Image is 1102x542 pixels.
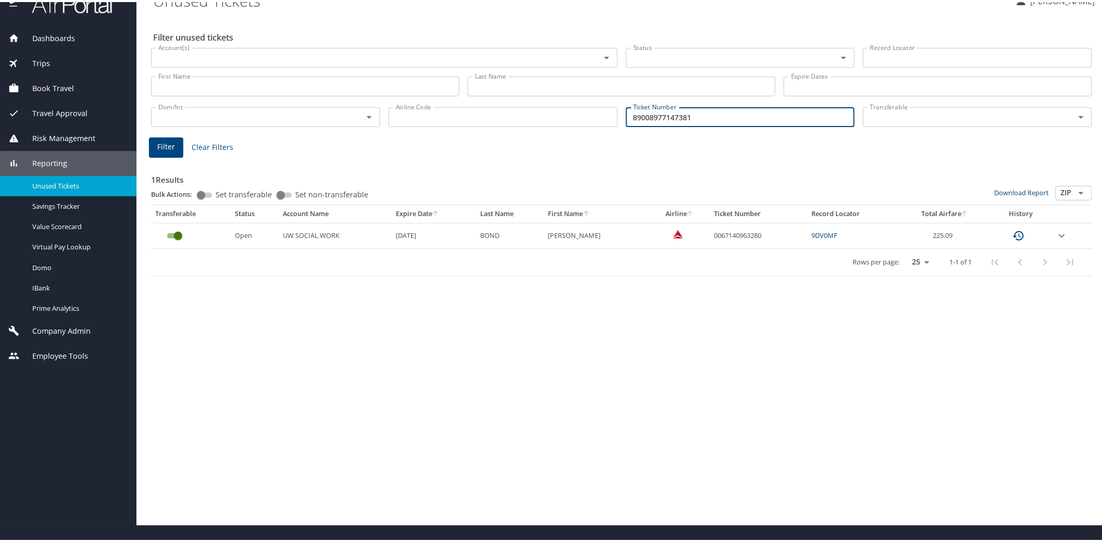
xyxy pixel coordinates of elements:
span: Unused Tickets [32,179,124,189]
td: Open [231,221,279,246]
button: Open [599,48,614,63]
h3: 1 Results [151,166,1092,184]
span: Value Scorecard [32,220,124,230]
button: Open [362,108,377,122]
th: Airline [650,203,710,221]
th: First Name [544,203,650,221]
span: Dashboards [19,31,75,42]
td: [DATE] [392,221,477,246]
span: Company Admin [19,323,91,335]
span: Prime Analytics [32,301,124,311]
table: custom pagination table [151,203,1092,274]
td: UW SOCIAL WORK [279,221,392,246]
span: Book Travel [19,81,74,92]
button: Clear Filters [187,136,237,155]
div: Transferable [155,207,227,217]
select: rows per page [904,253,933,268]
button: sort [583,209,591,216]
a: Download Report [995,186,1049,195]
p: 1-1 of 1 [950,257,972,263]
th: Total Airfare [900,203,991,221]
td: [PERSON_NAME] [544,221,650,246]
th: Last Name [477,203,544,221]
span: IBank [32,281,124,291]
span: Set transferable [216,189,272,196]
span: Travel Approval [19,106,87,117]
th: History [991,203,1051,221]
span: Risk Management [19,131,95,142]
span: Set non-transferable [295,189,368,196]
button: expand row [1056,228,1068,240]
a: 9DV0MF [811,229,837,238]
span: Filter [157,138,175,152]
button: Open [1074,108,1088,122]
h2: Filter unused tickets [153,27,1094,44]
img: Delta Airlines [673,227,683,237]
th: Ticket Number [710,203,807,221]
th: Expire Date [392,203,477,221]
span: Trips [19,56,50,67]
th: Status [231,203,279,221]
span: Clear Filters [192,139,233,152]
th: Record Locator [807,203,899,221]
button: sort [432,209,440,216]
span: Employee Tools [19,348,88,360]
td: 0067140963280 [710,221,807,246]
td: BOND [477,221,544,246]
button: Filter [149,135,183,156]
p: Rows per page: [853,257,900,263]
button: Open [836,48,851,63]
button: Open [1074,184,1088,198]
span: Reporting [19,156,67,167]
button: sort [961,209,969,216]
td: 225.09 [900,221,991,246]
button: sort [687,209,694,216]
th: Account Name [279,203,392,221]
span: Domo [32,261,124,271]
span: Virtual Pay Lookup [32,240,124,250]
span: Savings Tracker [32,199,124,209]
p: Bulk Actions: [151,187,201,197]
